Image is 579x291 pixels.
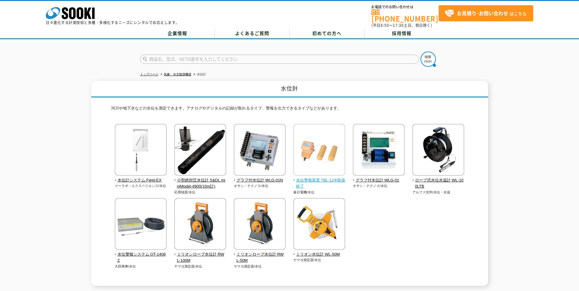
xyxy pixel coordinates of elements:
a: お見積り･お問い合わせはこちら [439,5,533,21]
p: 春日電機/水位 [293,190,346,195]
span: 初めての方へ [312,30,342,37]
a: 水位警報システム OT-1408Z [115,246,167,264]
a: [PHONE_NUMBER] [371,9,439,22]
a: トップページ [140,73,158,76]
img: ミリオンロープ水位計 RWL-50M [234,198,286,251]
a: 初めての方へ [290,29,364,38]
a: グラフ付水位計 WLG-01N [234,171,286,184]
p: イーラボ・エクスペリエンス/水位 [115,183,167,189]
img: 水位警報システム OT-1408Z [115,198,167,251]
p: 大田商事/水位 [115,264,167,269]
span: 8:50 [381,23,389,28]
span: グラフ付水位計 WLG-01N [234,177,286,184]
h1: 水位計 [91,81,488,98]
img: ミリオン水位計 WL-50M [293,198,345,251]
p: 応用地質/水位 [174,190,226,195]
a: 水位警報装置 TBL-12※取扱終了 [293,171,346,190]
a: 小型絶対圧水位計 S&DL miniModel-4900(10m計) [174,171,226,190]
p: 日々進化する計測技術と多種・多様化するニーズにレンタルでお応えします。 [46,21,179,24]
p: ヤマヨ測定器/水位 [234,264,286,269]
li: 水位計 [192,71,206,78]
input: 商品名、型式、NETIS番号を入力してください [140,55,419,64]
p: 河川や地下水などの水位を測定できます。アナログやデジタルの記録が取れるタイプ、警報を出力できるタイプなどがあります。 [111,105,468,115]
span: 小型絶対圧水位計 S&DL miniModel-4900(10m計) [174,177,226,190]
img: 水位警報装置 TBL-12※取扱終了 [293,124,345,177]
p: オサシ・テクノス/水位 [234,183,286,189]
a: 採用情報 [364,29,439,38]
p: ヤマヨ測定器/水位 [174,264,226,269]
img: btn_search.png [421,52,436,67]
span: ミリオンロープ水位計 RWL-50M [234,251,286,264]
p: ヤマヨ測定器/水位 [293,257,346,263]
span: ミリオン水位計 WL-50M [293,251,346,258]
img: ミリオンロープ水位計 RWL-100M [174,198,226,251]
span: 水位警報装置 TBL-12※取扱終了 [293,177,346,190]
span: (平日 ～ 土日、祝日除く) [371,23,432,28]
strong: お見積り･お問い合わせ [457,9,508,17]
span: 17:30 [393,23,404,28]
span: お電話でのお問い合わせは [371,5,439,9]
img: 小型絶対圧水位計 S&DL miniModel-4900(10m計) [174,124,226,177]
img: グラフ付水位計 WLG-01N [234,124,286,177]
span: はこちら [445,9,527,18]
p: アルファ光学/水位・水温 [412,190,465,195]
span: 水位計システム Field-EX [115,177,167,184]
a: グラフ付水位計 WLG-01 [353,171,405,184]
span: 水位警報システム OT-1408Z [115,251,167,264]
span: グラフ付水位計 WLG-01 [353,177,405,184]
a: ロープ式水位水温計 WL-100LTB [412,171,465,190]
a: ミリオン水位計 WL-50M [293,246,346,258]
img: 水位計システム Field-EX [115,124,167,177]
a: 水位計システム Field-EX [115,171,167,184]
span: ロープ式水位水温計 WL-100LTB [412,177,465,190]
span: ミリオンロープ水位計 RWL-100M [174,251,226,264]
a: 企業情報 [140,29,215,38]
img: グラフ付水位計 WLG-01 [353,124,405,177]
img: ロープ式水位水温計 WL-100LTB [412,124,464,177]
p: オサシ・テクノス/水位 [353,183,405,189]
a: よくあるご質問 [215,29,290,38]
a: ミリオンロープ水位計 RWL-100M [174,246,226,264]
a: 気象・水文観測機器 [164,73,191,76]
a: ミリオンロープ水位計 RWL-50M [234,246,286,264]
